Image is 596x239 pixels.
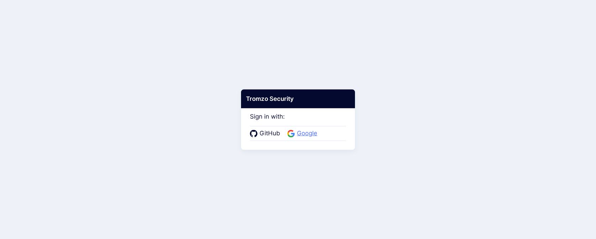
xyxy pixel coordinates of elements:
[250,103,346,141] div: Sign in with:
[295,129,319,138] span: Google
[257,129,282,138] span: GitHub
[287,129,319,138] a: Google
[250,129,282,138] a: GitHub
[241,89,355,108] div: Tromzo Security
